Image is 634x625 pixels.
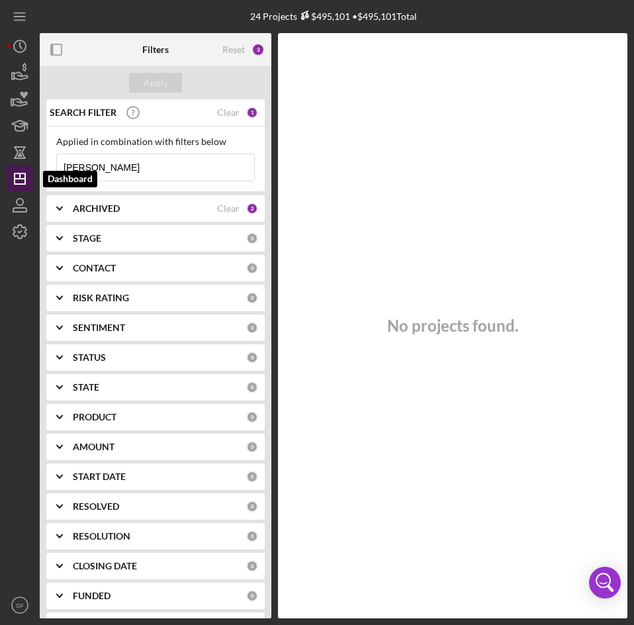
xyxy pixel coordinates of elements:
[246,203,258,215] div: 2
[246,352,258,363] div: 0
[246,107,258,119] div: 1
[56,136,255,147] div: Applied in combination with filters below
[142,44,169,55] b: Filters
[246,322,258,334] div: 0
[50,107,116,118] b: SEARCH FILTER
[73,471,126,482] b: START DATE
[16,602,24,609] text: SF
[251,43,265,56] div: 3
[589,567,621,599] div: Open Intercom Messenger
[73,531,130,542] b: RESOLUTION
[73,591,111,601] b: FUNDED
[73,352,106,363] b: STATUS
[246,262,258,274] div: 0
[246,411,258,423] div: 0
[222,44,245,55] div: Reset
[246,381,258,393] div: 0
[73,322,125,333] b: SENTIMENT
[246,530,258,542] div: 0
[217,107,240,118] div: Clear
[250,11,417,22] div: 24 Projects • $495,101 Total
[246,471,258,483] div: 0
[73,501,119,512] b: RESOLVED
[144,73,168,93] div: Apply
[246,292,258,304] div: 0
[73,263,116,273] b: CONTACT
[73,293,129,303] b: RISK RATING
[246,560,258,572] div: 0
[387,316,518,335] h3: No projects found.
[246,590,258,602] div: 0
[7,592,33,618] button: SF
[297,11,350,22] div: $495,101
[73,382,99,393] b: STATE
[73,203,120,214] b: ARCHIVED
[246,232,258,244] div: 0
[73,233,101,244] b: STAGE
[246,501,258,512] div: 0
[73,412,116,422] b: PRODUCT
[73,561,137,571] b: CLOSING DATE
[129,73,182,93] button: Apply
[246,441,258,453] div: 0
[73,442,114,452] b: AMOUNT
[217,203,240,214] div: Clear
